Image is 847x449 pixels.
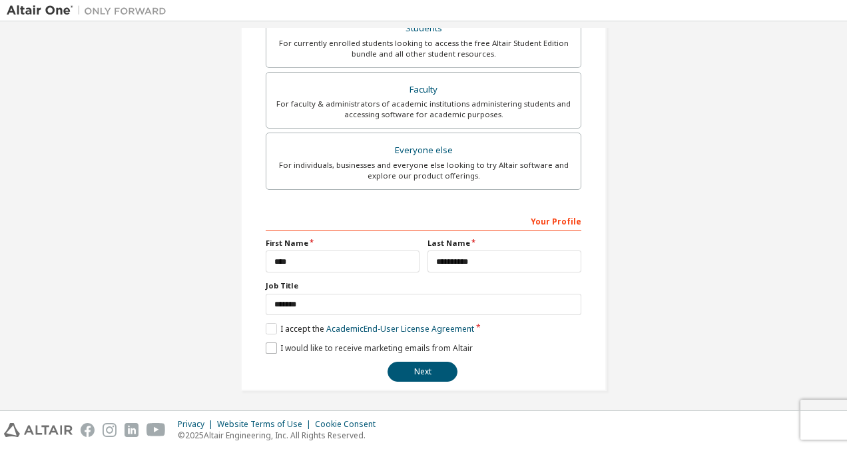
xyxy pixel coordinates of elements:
div: Everyone else [274,141,573,160]
label: I would like to receive marketing emails from Altair [266,342,473,354]
button: Next [388,362,457,382]
div: Website Terms of Use [217,419,315,430]
label: First Name [266,238,420,248]
div: Your Profile [266,210,581,231]
img: youtube.svg [146,423,166,437]
label: Last Name [427,238,581,248]
label: I accept the [266,323,474,334]
div: Students [274,19,573,38]
img: Altair One [7,4,173,17]
div: For currently enrolled students looking to access the free Altair Student Edition bundle and all ... [274,38,573,59]
div: Cookie Consent [315,419,384,430]
a: Academic End-User License Agreement [326,323,474,334]
div: Privacy [178,419,217,430]
img: altair_logo.svg [4,423,73,437]
div: For individuals, businesses and everyone else looking to try Altair software and explore our prod... [274,160,573,181]
div: For faculty & administrators of academic institutions administering students and accessing softwa... [274,99,573,120]
img: facebook.svg [81,423,95,437]
p: © 2025 Altair Engineering, Inc. All Rights Reserved. [178,430,384,441]
label: Job Title [266,280,581,291]
img: instagram.svg [103,423,117,437]
div: Faculty [274,81,573,99]
img: linkedin.svg [125,423,139,437]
